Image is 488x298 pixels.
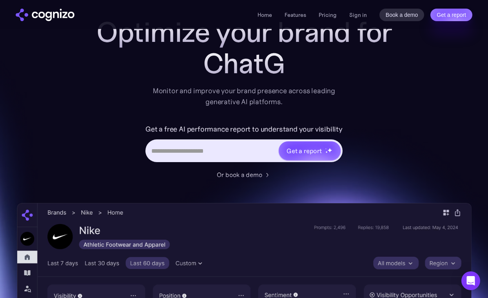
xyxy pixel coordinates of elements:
img: star [325,148,327,149]
a: Get a report [430,9,472,21]
div: Monitor and improve your brand presence across leading generative AI platforms. [148,85,341,107]
img: star [327,148,332,153]
div: Get a report [287,146,322,155]
a: Or book a demo [217,170,272,179]
a: Features [285,11,306,18]
a: Sign in [349,10,367,20]
img: cognizo logo [16,9,74,21]
h1: Optimize your brand for [87,16,401,48]
div: ChatG [87,48,401,79]
a: Book a demo [379,9,425,21]
label: Get a free AI performance report to understand your visibility [145,123,343,135]
a: home [16,9,74,21]
div: Or book a demo [217,170,262,179]
img: star [325,151,328,154]
a: Home [258,11,272,18]
div: Open Intercom Messenger [461,271,480,290]
a: Pricing [319,11,337,18]
form: Hero URL Input Form [145,123,343,166]
a: Get a reportstarstarstar [278,141,341,161]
